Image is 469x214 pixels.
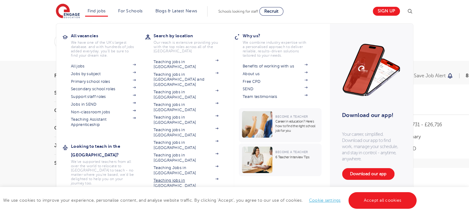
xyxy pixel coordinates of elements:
[239,143,323,176] a: Become a Teacher6 Teacher Interview Tips
[56,4,80,19] img: Engage Education
[243,87,307,91] a: SEND
[154,102,218,112] a: Teaching jobs in [GEOGRAPHIC_DATA]
[239,108,323,142] a: Become a TeacherCareer in education? Here’s how to find the right school job for you
[54,161,122,166] h3: Sector
[54,73,73,78] span: Filters
[373,7,400,16] a: Sign up
[71,79,136,84] a: Primary school roles
[71,102,136,107] a: Jobs in SEND
[218,9,258,14] span: Schools looking for staff
[275,115,308,118] span: Become a Teacher
[154,72,218,87] a: Teaching jobs in [GEOGRAPHIC_DATA] and [GEOGRAPHIC_DATA]
[71,71,136,76] a: Jobs by subject
[154,59,218,70] a: Teaching jobs in [GEOGRAPHIC_DATA]
[154,115,218,125] a: Teaching jobs in [GEOGRAPHIC_DATA]
[71,159,136,185] p: We've supported teachers from all over the world to relocate to [GEOGRAPHIC_DATA] to teach - no m...
[154,153,218,163] a: Teaching jobs in [GEOGRAPHIC_DATA]
[414,73,446,78] p: Save job alert
[155,9,197,13] a: Blogs & Latest News
[154,165,218,176] a: Teaching Jobs in [GEOGRAPHIC_DATA]
[414,73,454,78] button: Save job alert
[243,31,317,58] a: Why us?We combine industry expertise with a personalised approach to deliver reliable, results-dr...
[154,127,218,138] a: Teaching jobs in [GEOGRAPHIC_DATA]
[54,108,122,113] h3: County
[71,87,136,91] a: Secondary school roles
[348,192,417,209] a: Accept all cookies
[154,31,228,40] h3: Search by location
[71,31,145,58] a: All vacanciesWe have one of the UK's largest database. and with hundreds of jobs added everyday. ...
[243,31,317,40] h3: Why us?
[342,108,398,122] h3: Download our app!
[342,131,401,162] p: Your career, simplified. Download our app to find work, manage your schedule, and stay in control...
[243,79,307,84] a: Free CPD
[54,126,122,131] h3: City
[54,143,122,148] h3: Job Type
[154,90,218,100] a: Teaching jobs in [GEOGRAPHIC_DATA]
[118,9,142,13] a: For Schools
[54,91,122,95] h3: Start Date
[243,64,307,69] a: Benefits of working with us
[243,40,307,58] p: We combine industry expertise with a personalised approach to deliver reliable, results-driven so...
[71,94,136,99] a: Support staff roles
[71,64,136,69] a: All jobs
[88,9,106,13] a: Find jobs
[54,34,347,49] div: Submit
[154,140,218,150] a: Teaching jobs in [GEOGRAPHIC_DATA]
[342,168,394,180] a: Download our app
[243,71,307,76] a: About us
[71,31,145,40] h3: All vacancies
[154,31,228,53] a: Search by locationOur reach is extensive providing you with the top roles across all of the [GEOG...
[243,94,307,99] a: Team testimonials
[154,40,218,53] p: Our reach is extensive providing you with the top roles across all of the [GEOGRAPHIC_DATA]
[71,142,145,185] a: Looking to teach in the [GEOGRAPHIC_DATA]?We've supported teachers from all over the world to rel...
[264,9,278,14] span: Recruit
[71,40,136,58] p: We have one of the UK's largest database. and with hundreds of jobs added everyday. you'll be sur...
[275,155,318,159] p: 6 Teacher Interview Tips
[3,198,418,203] span: We use cookies to improve your experience, personalise content, and analyse website traffic. By c...
[259,7,283,16] a: Recruit
[309,198,341,203] a: Cookie settings
[275,119,318,133] p: Career in education? Here’s how to find the right school job for you
[71,110,136,115] a: Non-classroom jobs
[71,142,145,159] h3: Looking to teach in the [GEOGRAPHIC_DATA]?
[154,178,218,188] a: Teaching jobs in [GEOGRAPHIC_DATA]
[275,150,308,154] span: Become a Teacher
[71,117,136,127] a: Teaching Assistant Apprenticeship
